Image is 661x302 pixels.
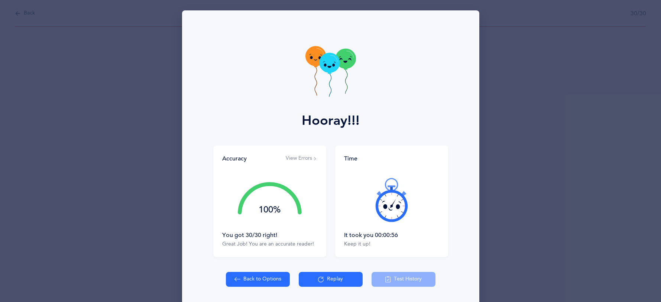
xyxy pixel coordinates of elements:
div: Time [344,155,439,163]
div: Great Job! You are an accurate reader! [222,241,317,248]
div: 100% [238,205,302,214]
button: Back to Options [226,272,290,287]
button: Replay [299,272,363,287]
div: Accuracy [222,155,247,163]
div: You got 30/30 right! [222,231,317,239]
div: It took you 00:00:56 [344,231,439,239]
div: Keep it up! [344,241,439,248]
button: View Errors [286,155,317,162]
div: Hooray!!! [302,111,360,131]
